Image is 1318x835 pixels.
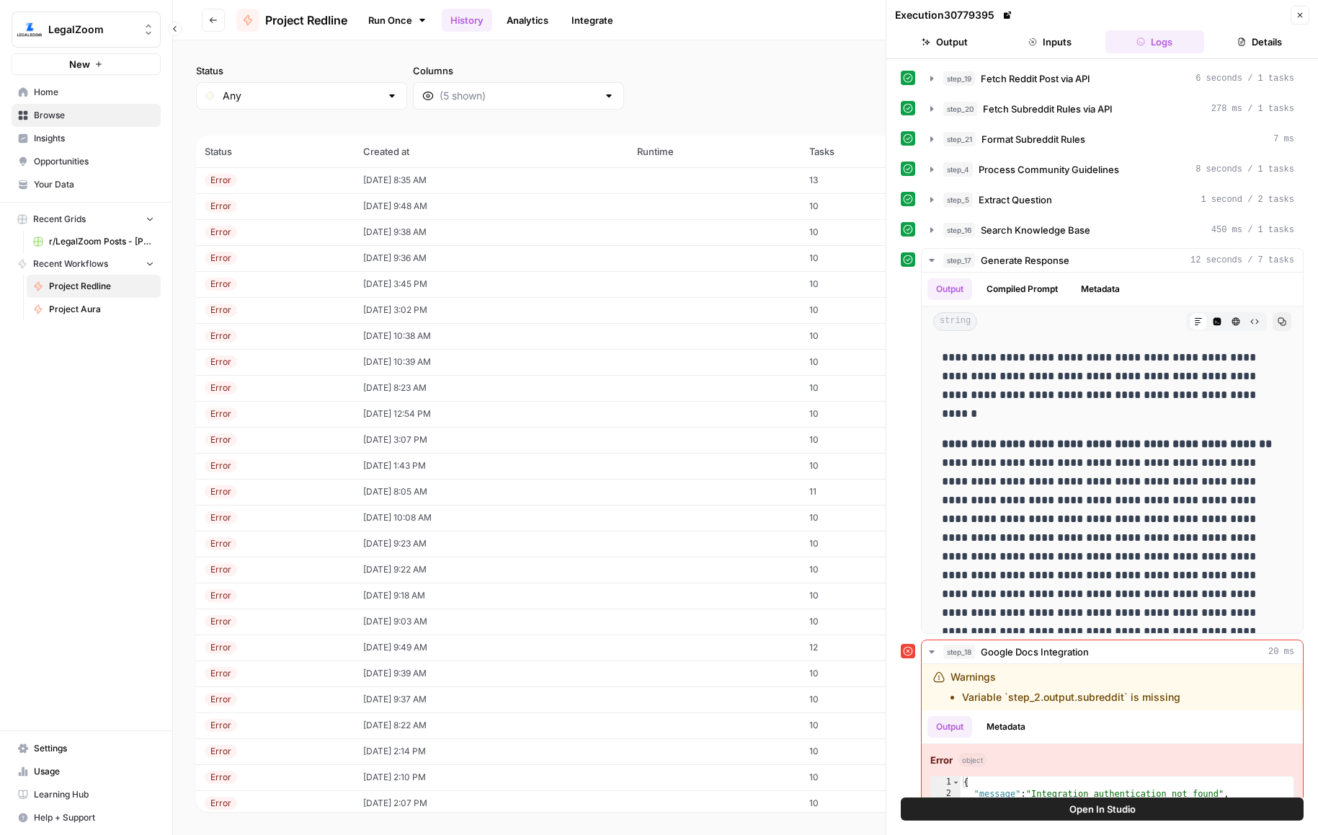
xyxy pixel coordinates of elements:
a: History [442,9,492,32]
td: [DATE] 9:38 AM [355,219,628,245]
span: LegalZoom [48,22,135,37]
span: Insights [34,132,154,145]
a: Opportunities [12,150,161,173]
a: Project Redline [27,275,161,298]
td: [DATE] 9:49 AM [355,635,628,661]
span: Toggle code folding, rows 1 through 4 [952,777,960,788]
td: 10 [801,427,936,453]
div: Error [205,511,237,524]
div: 2 [931,788,961,800]
td: [DATE] 9:18 AM [355,583,628,609]
td: 10 [801,790,936,816]
span: r/LegalZoom Posts - [PERSON_NAME] [49,235,154,248]
button: Inputs [1000,30,1100,53]
td: 10 [801,245,936,271]
a: Home [12,81,161,104]
span: Project Redline [49,280,154,293]
td: [DATE] 3:45 PM [355,271,628,297]
td: 13 [801,167,936,193]
span: 6 seconds / 1 tasks [1195,72,1294,85]
div: Error [205,589,237,602]
span: Project Redline [265,12,347,29]
div: Error [205,719,237,732]
td: [DATE] 9:03 AM [355,609,628,635]
li: Variable `step_2.output.subreddit` is missing [962,690,1180,704]
span: New [69,57,90,71]
div: Error [205,433,237,446]
a: Browse [12,104,161,127]
button: 7 ms [922,128,1303,151]
td: [DATE] 10:38 AM [355,323,628,349]
span: Settings [34,742,154,755]
button: Logs [1105,30,1205,53]
strong: Error [930,753,953,767]
span: step_17 [943,253,975,268]
td: 10 [801,401,936,427]
div: Error [205,771,237,784]
td: [DATE] 9:39 AM [355,661,628,686]
span: step_5 [943,193,973,207]
button: Output [895,30,994,53]
td: [DATE] 9:37 AM [355,686,628,712]
a: Settings [12,737,161,760]
button: Open In Studio [901,798,1304,821]
td: [DATE] 12:54 PM [355,401,628,427]
span: 450 ms / 1 tasks [1211,224,1294,237]
span: Generate Response [981,253,1069,268]
td: [DATE] 3:07 PM [355,427,628,453]
span: Process Community Guidelines [979,162,1119,177]
td: 10 [801,505,936,531]
td: 10 [801,193,936,219]
td: [DATE] 9:23 AM [355,531,628,557]
div: Error [205,226,237,239]
span: step_20 [943,102,977,116]
td: 10 [801,712,936,738]
a: Usage [12,760,161,783]
div: Error [205,693,237,706]
td: 10 [801,271,936,297]
div: Error [205,174,237,187]
span: 8 seconds / 1 tasks [1195,163,1294,176]
span: Help + Support [34,811,154,824]
button: Metadata [1072,278,1128,300]
td: [DATE] 2:10 PM [355,764,628,790]
span: step_19 [943,71,975,86]
td: 10 [801,686,936,712]
button: Recent Workflows [12,253,161,275]
span: Home [34,86,154,99]
button: New [12,53,161,75]
th: Status [196,136,355,167]
span: 20 ms [1268,645,1294,658]
span: 278 ms / 1 tasks [1211,102,1294,115]
td: 10 [801,453,936,479]
div: Error [205,797,237,810]
div: 1 [931,777,961,788]
div: Error [205,459,237,472]
th: Tasks [801,136,936,167]
td: 10 [801,764,936,790]
span: step_21 [943,132,976,146]
span: Recent Grids [33,213,86,226]
td: 10 [801,738,936,764]
button: 12 seconds / 7 tasks [922,249,1303,272]
a: Integrate [563,9,622,32]
span: Project Aura [49,303,154,316]
td: [DATE] 8:23 AM [355,375,628,401]
div: Warnings [950,670,1180,704]
td: [DATE] 9:48 AM [355,193,628,219]
span: string [933,312,977,331]
div: Error [205,485,237,498]
td: 11 [801,479,936,505]
span: Extract Question [979,193,1052,207]
div: 20 ms [922,664,1303,831]
span: Open In Studio [1069,802,1136,816]
span: 7 ms [1273,133,1294,146]
td: 10 [801,609,936,635]
button: Output [927,278,972,300]
span: 1 second / 2 tasks [1201,193,1294,206]
span: step_18 [943,645,975,659]
td: [DATE] 2:14 PM [355,738,628,764]
div: Error [205,563,237,576]
button: 20 ms [922,640,1303,663]
div: Error [205,381,237,394]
